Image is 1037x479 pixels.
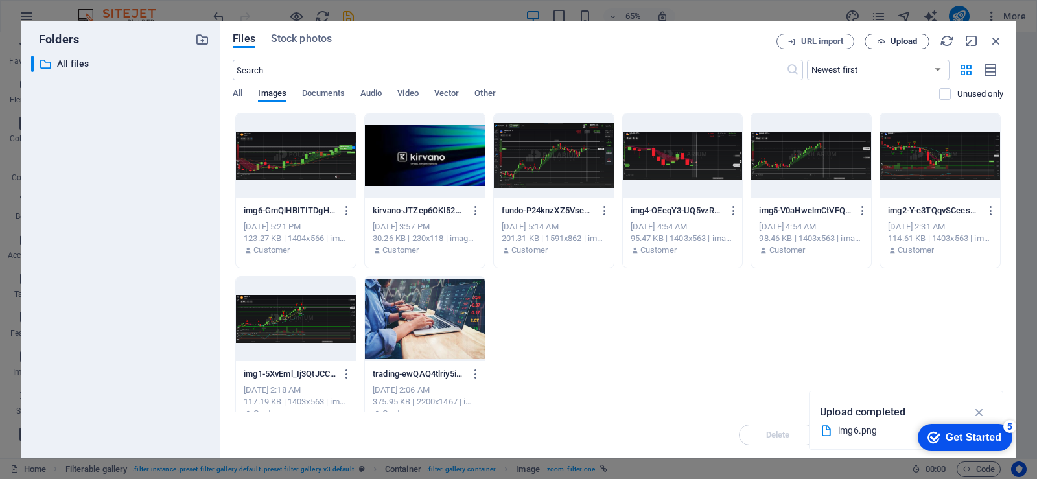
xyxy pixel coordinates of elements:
[38,14,94,26] div: Get Started
[759,221,863,233] div: [DATE] 4:54 AM
[195,32,209,47] i: Create new folder
[233,86,242,104] span: All
[776,34,854,49] button: URL import
[838,423,964,438] div: img6.png
[244,233,348,244] div: 123.27 KB | 1404x566 | image/png
[940,34,954,48] i: Reload
[502,221,606,233] div: [DATE] 5:14 AM
[253,244,290,256] p: Customer
[502,233,606,244] div: 201.31 KB | 1591x862 | image/png
[957,88,1003,100] p: Displays only files that are not in use on the website. Files added during this session can still...
[888,221,992,233] div: [DATE] 2:31 AM
[511,244,548,256] p: Customer
[253,408,290,419] p: Customer
[233,31,255,47] span: Files
[258,86,286,104] span: Images
[271,31,332,47] span: Stock photos
[631,233,735,244] div: 95.47 KB | 1403x563 | image/png
[244,221,348,233] div: [DATE] 5:21 PM
[382,244,419,256] p: Customer
[244,396,348,408] div: 117.19 KB | 1403x563 | image/png
[373,205,465,216] p: kirvano-JTZep6OKI52RPcqAJZBi7A.png
[631,221,735,233] div: [DATE] 4:54 AM
[989,34,1003,48] i: Close
[964,34,979,48] i: Minimize
[244,368,336,380] p: img1-5XvEml_Ij3QtJCC6lsg3uA.png
[360,86,382,104] span: Audio
[759,205,851,216] p: img5-V0aHwclmCtVFQtLAKxozAg.png
[759,233,863,244] div: 98.46 KB | 1403x563 | image/png
[769,244,806,256] p: Customer
[302,86,345,104] span: Documents
[373,384,477,396] div: [DATE] 2:06 AM
[244,384,348,396] div: [DATE] 2:18 AM
[888,233,992,244] div: 114.61 KB | 1403x563 | image/png
[434,86,460,104] span: Vector
[891,38,917,45] span: Upload
[96,3,109,16] div: 5
[865,34,929,49] button: Upload
[57,56,185,71] p: All files
[502,205,594,216] p: fundo-P24knzXZ5VscTh9F-HyvKA.png
[31,31,79,48] p: Folders
[397,86,418,104] span: Video
[31,56,34,72] div: ​
[373,396,477,408] div: 375.95 KB | 2200x1467 | image/jpeg
[640,244,677,256] p: Customer
[373,368,465,380] p: trading-ewQAQ4tlriy5iFCWF1qwUg.jpg
[898,244,934,256] p: Customer
[631,205,723,216] p: img4-OEcqY3-UQ5vzR5pBFGzsZw.png
[382,408,419,419] p: Customer
[244,205,336,216] p: img6-GmQlHBITITDgHQl6k-D4gQ.png
[10,6,105,34] div: Get Started 5 items remaining, 0% complete
[373,221,477,233] div: [DATE] 3:57 PM
[820,404,905,421] p: Upload completed
[888,205,980,216] p: img2-Y-c3TQqvSCecsX1wnxA07w.png
[474,86,495,104] span: Other
[801,38,843,45] span: URL import
[373,233,477,244] div: 30.26 KB | 230x118 | image/png
[233,60,786,80] input: Search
